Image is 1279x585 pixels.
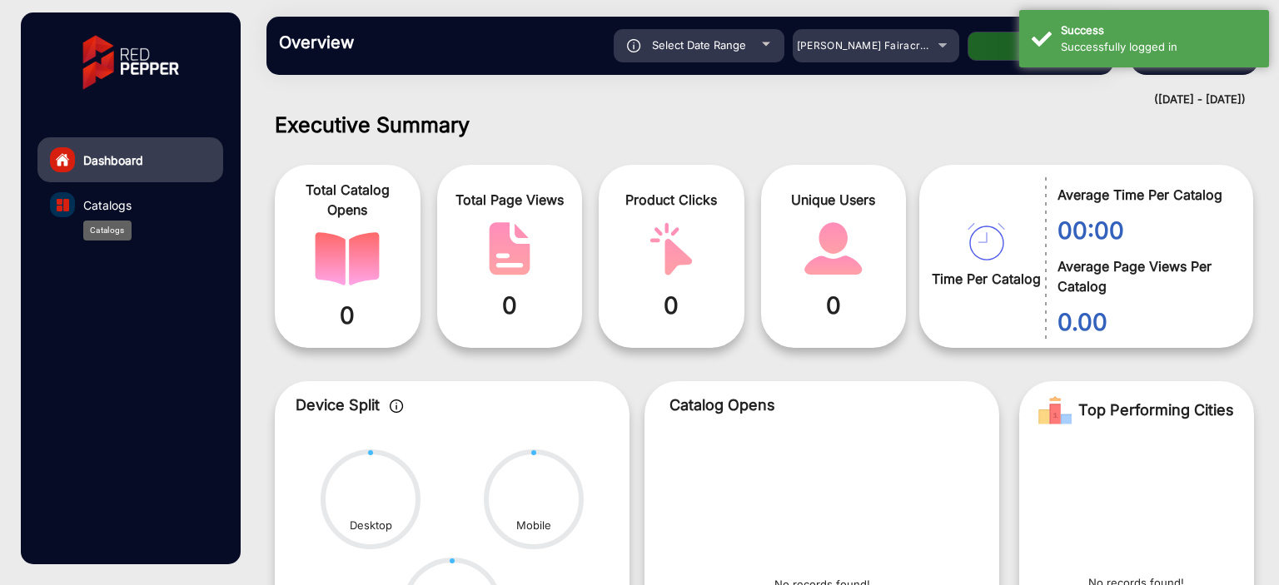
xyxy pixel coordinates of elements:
p: Catalog Opens [669,394,974,416]
h1: Executive Summary [275,112,1254,137]
span: Total Catalog Opens [287,180,408,220]
span: Device Split [296,396,380,414]
span: Product Clicks [611,190,732,210]
img: Rank image [1038,394,1072,427]
div: ([DATE] - [DATE]) [250,92,1246,108]
span: [PERSON_NAME] Fairacre Farms [797,39,962,52]
img: catalog [315,232,380,285]
img: catalog [57,199,69,211]
span: Catalogs [83,196,132,214]
span: Select Date Range [652,38,746,52]
img: catalog [639,222,704,275]
span: Dashboard [83,151,143,169]
span: Average Page Views Per Catalog [1058,256,1228,296]
span: 0 [450,288,570,323]
span: 0 [287,298,408,333]
span: 0.00 [1058,305,1228,340]
img: icon [390,399,404,413]
div: Success [1061,22,1257,39]
span: 0 [611,288,732,323]
img: home [55,152,70,167]
h3: Overview [279,32,512,52]
div: Catalogs [83,221,132,240]
a: Catalogs [37,182,223,227]
div: Mobile [516,518,551,534]
span: 0 [774,288,894,323]
img: catalog [801,222,866,275]
a: Dashboard [37,137,223,182]
img: icon [627,39,641,52]
span: Unique Users [774,190,894,210]
span: Average Time Per Catalog [1058,185,1228,205]
img: catalog [968,223,1005,260]
span: 00:00 [1058,213,1228,248]
span: Total Page Views [450,190,570,210]
img: catalog [477,222,542,275]
span: Top Performing Cities [1078,394,1234,427]
div: Successfully logged in [1061,39,1257,56]
button: Apply [968,32,1101,61]
div: Desktop [350,518,392,534]
img: vmg-logo [71,21,191,104]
